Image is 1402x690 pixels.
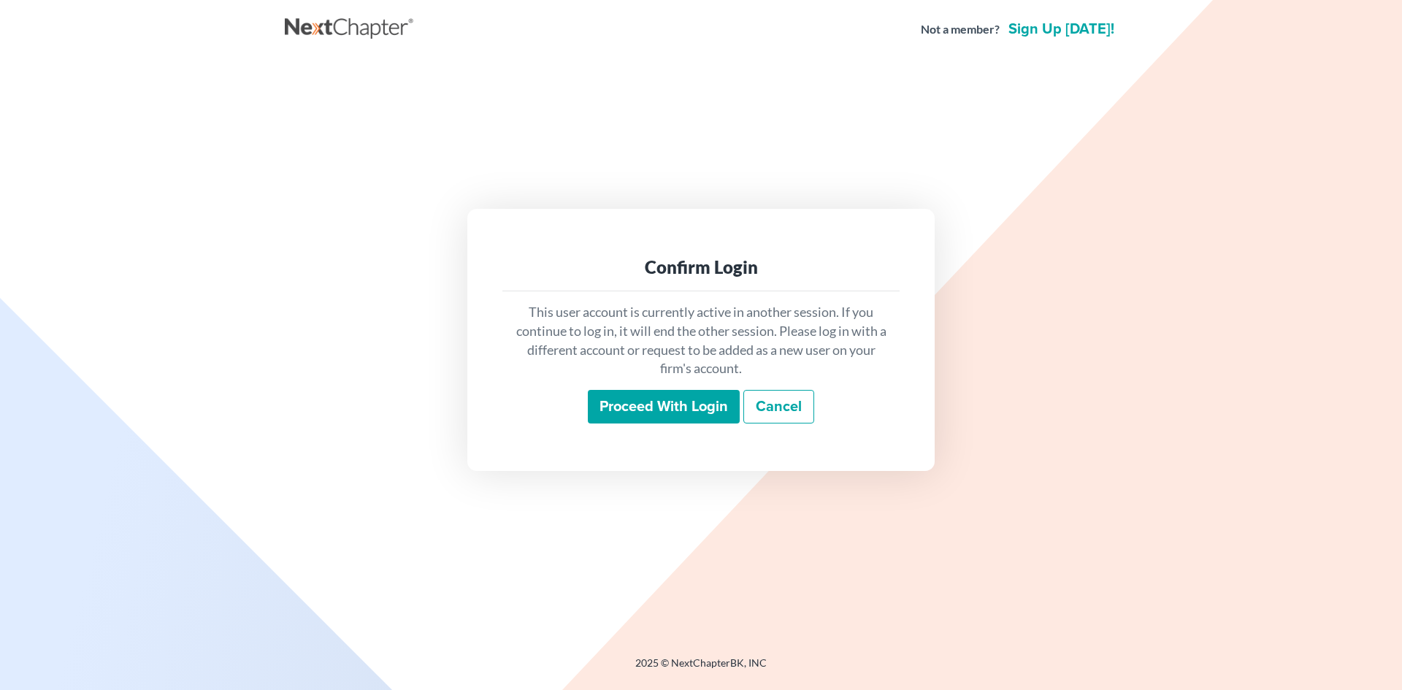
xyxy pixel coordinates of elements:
div: Confirm Login [514,256,888,279]
strong: Not a member? [921,21,1000,38]
p: This user account is currently active in another session. If you continue to log in, it will end ... [514,303,888,378]
a: Cancel [743,390,814,423]
input: Proceed with login [588,390,740,423]
div: 2025 © NextChapterBK, INC [285,656,1117,682]
a: Sign up [DATE]! [1005,22,1117,37]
